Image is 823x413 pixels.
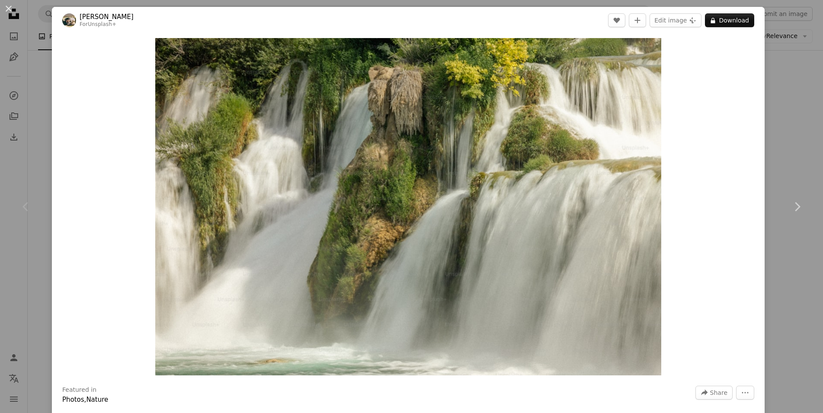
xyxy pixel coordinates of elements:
[608,13,625,27] button: Like
[650,13,701,27] button: Edit image
[736,386,754,400] button: More Actions
[88,21,116,27] a: Unsplash+
[62,396,84,403] a: Photos
[771,165,823,248] a: Next
[695,386,733,400] button: Share this image
[629,13,646,27] button: Add to Collection
[84,396,86,403] span: ,
[710,386,727,399] span: Share
[155,38,661,375] button: Zoom in on this image
[80,13,134,21] a: [PERSON_NAME]
[155,38,661,375] img: a large waterfall with lots of water cascading
[62,13,76,27] img: Go to Hans's profile
[705,13,754,27] button: Download
[62,386,96,394] h3: Featured in
[80,21,134,28] div: For
[86,396,108,403] a: Nature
